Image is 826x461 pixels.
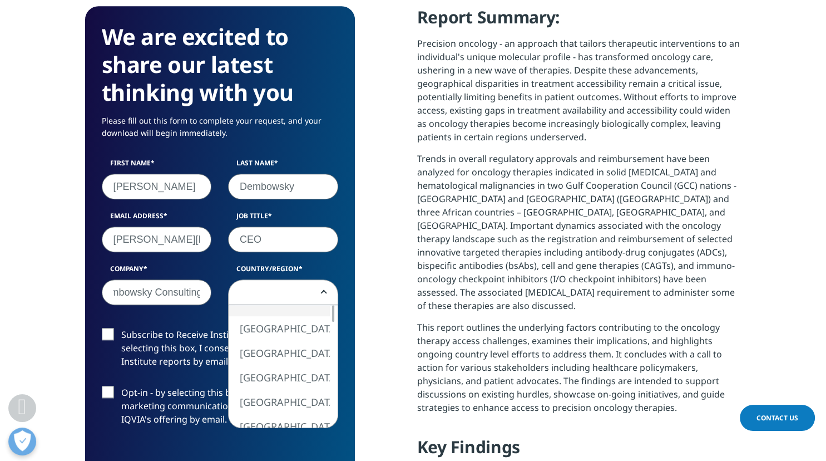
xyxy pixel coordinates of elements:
[756,413,798,423] span: Contact Us
[102,386,338,432] label: Opt-in - by selecting this box, I consent to receiving marketing communications and information a...
[102,328,338,374] label: Subscribe to Receive Institute Reports - by selecting this box, I consent to receiving IQVIA Inst...
[228,211,338,227] label: Job Title
[102,115,338,148] p: Please fill out this form to complete your request, and your download will begin immediately.
[228,158,338,174] label: Last Name
[102,23,338,106] h3: We are excited to share our latest thinking with you
[740,405,815,431] a: Contact Us
[417,6,741,37] h4: Report Summary:
[417,152,741,321] p: Trends in overall regulatory approvals and reimbursement have been analyzed for oncology therapie...
[102,158,212,174] label: First Name
[417,321,741,423] p: This report outlines the underlying factors contributing to the oncology therapy access challenge...
[228,264,338,279] label: Country/Region
[102,211,212,227] label: Email Address
[229,365,330,390] li: [GEOGRAPHIC_DATA]
[229,316,330,341] li: [GEOGRAPHIC_DATA]
[102,264,212,279] label: Company
[229,414,330,439] li: [GEOGRAPHIC_DATA]
[417,37,741,152] p: Precision oncology - an approach that tailors therapeutic interventions to an individual's unique...
[229,341,330,365] li: [GEOGRAPHIC_DATA]
[8,428,36,455] button: Präferenzen öffnen
[229,390,330,414] li: [GEOGRAPHIC_DATA]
